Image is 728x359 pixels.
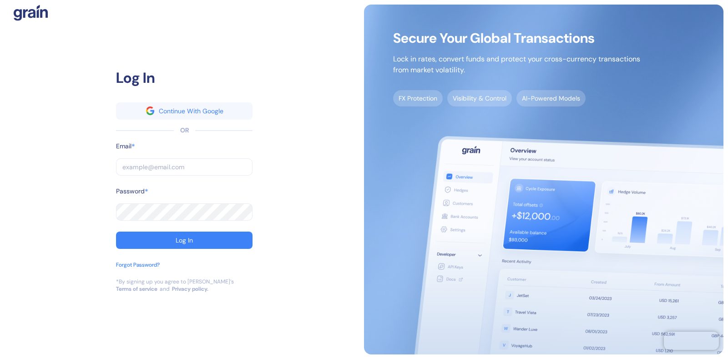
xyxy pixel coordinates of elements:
[116,67,253,89] div: Log In
[116,232,253,249] button: Log In
[176,237,193,243] div: Log In
[116,261,160,278] button: Forgot Password?
[116,187,145,196] label: Password
[393,54,640,76] p: Lock in rates, convert funds and protect your cross-currency transactions from market volatility.
[116,278,234,285] div: *By signing up you agree to [PERSON_NAME]’s
[159,108,223,114] div: Continue With Google
[393,90,443,106] span: FX Protection
[172,285,208,293] a: Privacy policy.
[664,332,719,350] iframe: Chatra live chat
[116,285,157,293] a: Terms of service
[116,261,160,269] div: Forgot Password?
[447,90,512,106] span: Visibility & Control
[364,5,723,354] img: signup-main-image
[516,90,586,106] span: AI-Powered Models
[393,34,640,43] span: Secure Your Global Transactions
[116,102,253,120] button: googleContinue With Google
[116,158,253,176] input: example@email.com
[180,126,189,135] div: OR
[116,142,131,151] label: Email
[146,106,154,115] img: google
[14,5,48,21] img: logo
[160,285,170,293] div: and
